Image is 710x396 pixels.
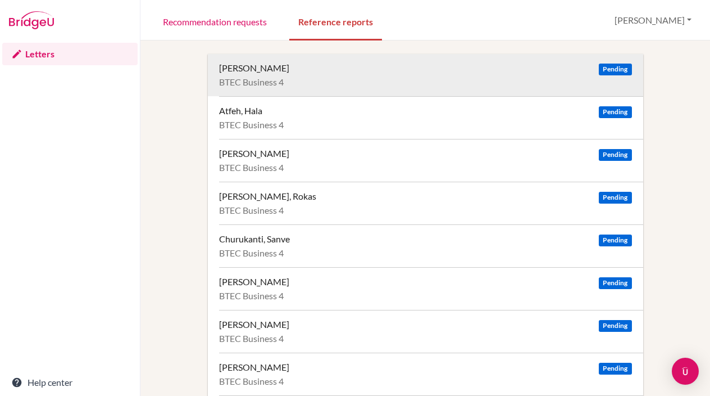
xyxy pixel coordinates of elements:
a: Atfeh, Hala Pending BTEC Business 4 [219,96,643,139]
img: Bridge-U [9,11,54,29]
div: Atfeh, Hala [219,105,262,116]
a: Reference reports [289,2,382,40]
a: [PERSON_NAME] Pending BTEC Business 4 [219,54,643,96]
div: Churukanti, Sanve [219,233,290,245]
span: Pending [599,64,631,75]
span: Pending [599,106,631,118]
div: [PERSON_NAME], Rokas [219,191,316,202]
div: BTEC Business 4 [219,76,632,88]
a: Letters [2,43,138,65]
span: Pending [599,192,631,204]
div: [PERSON_NAME] [219,148,289,159]
div: [PERSON_NAME] [219,319,289,330]
div: BTEC Business 4 [219,376,632,387]
span: Pending [599,277,631,289]
a: [PERSON_NAME], Rokas Pending BTEC Business 4 [219,182,643,224]
span: Pending [599,363,631,375]
div: Open Intercom Messenger [672,358,699,385]
div: BTEC Business 4 [219,247,632,259]
a: Help center [2,371,138,394]
a: [PERSON_NAME] Pending BTEC Business 4 [219,267,643,310]
a: Churukanti, Sanve Pending BTEC Business 4 [219,224,643,267]
div: BTEC Business 4 [219,205,632,216]
a: [PERSON_NAME] Pending BTEC Business 4 [219,139,643,182]
div: BTEC Business 4 [219,162,632,173]
div: BTEC Business 4 [219,119,632,130]
div: BTEC Business 4 [219,333,632,344]
div: [PERSON_NAME] [219,276,289,287]
span: Pending [599,320,631,332]
div: [PERSON_NAME] [219,362,289,373]
span: Pending [599,235,631,246]
a: [PERSON_NAME] Pending BTEC Business 4 [219,310,643,353]
div: [PERSON_NAME] [219,62,289,74]
span: Pending [599,149,631,161]
button: [PERSON_NAME] [609,10,697,31]
a: [PERSON_NAME] Pending BTEC Business 4 [219,353,643,395]
a: Recommendation requests [154,2,276,40]
div: BTEC Business 4 [219,290,632,301]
